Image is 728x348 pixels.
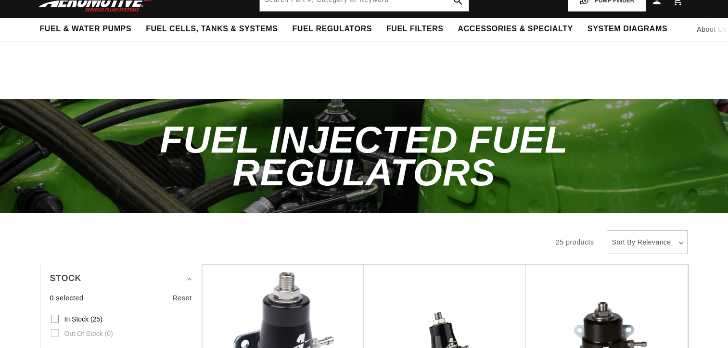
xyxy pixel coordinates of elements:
[451,18,580,40] summary: Accessories & Specialty
[64,329,113,338] span: Out of stock (0)
[556,238,594,246] span: 25 products
[697,26,727,33] span: About Us
[64,315,102,323] span: In stock (25)
[160,118,568,193] span: Fuel Injected Fuel Regulators
[386,24,444,34] span: Fuel Filters
[33,18,139,40] summary: Fuel & Water Pumps
[146,24,278,34] span: Fuel Cells, Tanks & Systems
[50,293,84,303] span: 0 selected
[173,293,192,303] a: Reset
[285,18,379,40] summary: Fuel Regulators
[40,24,132,34] span: Fuel & Water Pumps
[458,24,573,34] span: Accessories & Specialty
[50,271,82,285] span: Stock
[580,18,675,40] summary: System Diagrams
[139,18,285,40] summary: Fuel Cells, Tanks & Systems
[588,24,667,34] span: System Diagrams
[292,24,371,34] span: Fuel Regulators
[379,18,451,40] summary: Fuel Filters
[50,264,192,293] summary: Stock (0 selected)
